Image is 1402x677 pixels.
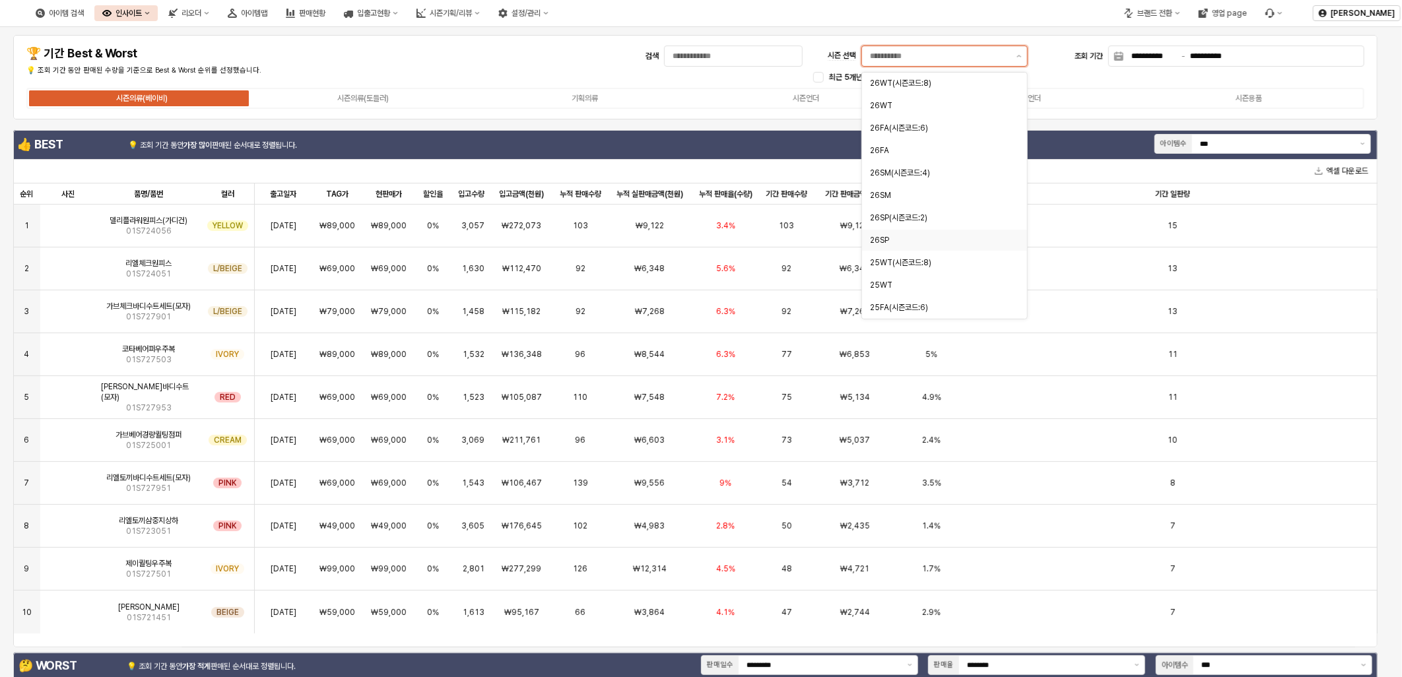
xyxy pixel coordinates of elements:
div: 시즌용품 [1236,94,1262,103]
span: ₩89,000 [371,220,407,231]
div: 26SM [870,190,1011,201]
span: 사진 [61,189,75,199]
span: [DATE] [271,263,296,274]
span: 0% [427,263,439,274]
button: 제안 사항 표시 [902,656,918,674]
div: 아이템수 [1162,659,1188,671]
label: 시즌용품 [1139,92,1360,104]
span: 7 [1170,607,1176,618]
span: 3,069 [461,435,484,445]
div: 버그 제보 및 기능 개선 요청 [1257,5,1290,21]
button: 제안 사항 표시 [1011,46,1027,66]
div: 인사이트 [116,9,142,18]
span: 기간 판매금액(천원) [825,189,885,199]
span: [DATE] [271,220,296,231]
span: ₩5,037 [840,435,870,445]
span: 1,458 [462,306,484,317]
span: 1,532 [463,349,484,360]
span: 0% [427,435,439,445]
span: ₩9,122 [636,220,664,231]
button: 제안 사항 표시 [1129,656,1145,674]
span: ₩69,000 [371,263,407,274]
span: 73 [782,435,792,445]
span: [DATE] [271,564,296,574]
span: ₩3,864 [634,607,665,618]
span: 7.2% [716,392,735,403]
span: 할인율 [423,189,443,199]
div: 판매현황 [278,5,333,21]
span: RED [220,392,236,403]
span: 가브베어경량퀼팅점퍼 [116,430,182,440]
strong: 많이 [199,141,212,150]
span: 6.3% [716,306,735,317]
span: ₩211,761 [502,435,541,445]
span: 01S723051 [126,526,171,536]
span: ₩8,544 [634,349,665,360]
span: PINK [218,521,236,531]
span: 01S724056 [126,226,172,236]
div: 아이템수 [1160,138,1187,150]
span: 품명/품번 [134,189,163,199]
span: 5.6% [716,263,735,274]
div: 26WT(시즌코드:8) [870,78,1011,88]
span: 4.1% [716,607,735,618]
span: 3,057 [461,220,484,231]
div: 26SP [870,235,1011,245]
span: ₩69,000 [319,263,355,274]
span: ₩69,000 [371,478,407,488]
span: 델리플라워원피스(가디건) [110,215,187,226]
div: 시즌기획/리뷰 [430,9,472,18]
span: 출고일자 [270,189,296,199]
span: ₩2,744 [840,607,870,618]
span: ₩3,712 [840,478,869,488]
div: 입출고현황 [357,9,390,18]
span: 제이퀼팅우주복 [125,558,172,569]
span: 110 [573,392,587,403]
span: ₩4,721 [840,564,869,574]
span: ₩6,853 [840,349,870,360]
span: 10 [22,607,32,618]
span: 7 [1170,564,1176,574]
span: BEIGE [217,607,239,618]
span: ₩69,000 [319,435,355,445]
div: 판매율 [934,659,954,671]
span: 66 [575,607,585,618]
span: ₩5,134 [840,392,870,403]
span: IVORY [216,564,239,574]
div: 시즌기획/리뷰 [409,5,488,21]
span: [DATE] [271,392,296,403]
span: ₩4,983 [634,521,665,531]
span: 누적 실판매금액(천원) [617,189,683,199]
span: 4.5% [716,564,735,574]
span: [DATE] [271,435,296,445]
span: 코타베어퍼우주복 [122,344,175,354]
label: 기획의류 [474,92,696,104]
span: 0% [427,220,439,231]
span: 48 [782,564,792,574]
span: ₩9,556 [634,478,665,488]
span: ₩2,435 [840,521,870,531]
span: 01S727501 [126,569,171,579]
h4: 🤔 WORST [18,659,121,672]
div: 시즌언더 [793,94,819,103]
span: 102 [573,521,587,531]
span: ₩95,167 [504,607,539,618]
button: 엑셀 다운로드 [1310,163,1374,179]
span: 0% [427,607,439,618]
span: 4.9% [922,392,941,403]
span: 13 [1168,263,1178,274]
span: [PERSON_NAME]바디수트(모자) [101,381,195,403]
h4: 🏆 기간 Best & Worst [26,47,353,60]
span: ₩272,073 [502,220,541,231]
span: ₩176,645 [502,521,542,531]
span: YELLOW [213,220,243,231]
div: 설정/관리 [490,5,556,21]
div: 브랜드 전환 [1116,5,1188,21]
span: ₩89,000 [371,349,407,360]
span: 126 [573,564,587,574]
div: 26FA(시즌코드:6) [870,123,1011,133]
span: 3.4% [716,220,735,231]
span: 3.5% [922,478,941,488]
div: 아이템 검색 [49,9,84,18]
button: 제안 사항 표시 [1355,135,1370,153]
